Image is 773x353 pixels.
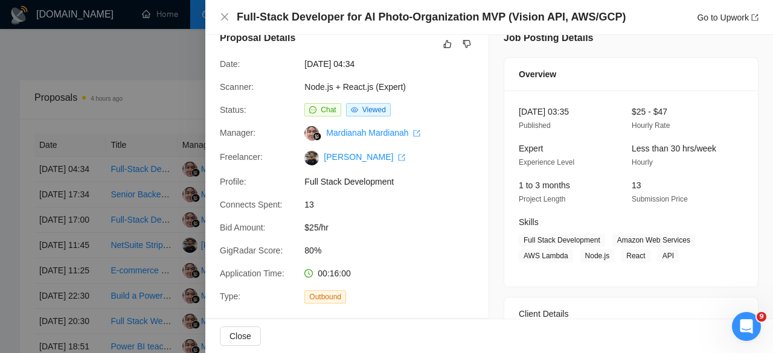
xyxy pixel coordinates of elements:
span: Project Length [519,195,565,203]
span: Node.js [580,249,615,262]
span: message [309,106,316,113]
span: export [751,14,759,21]
span: dislike [463,39,471,49]
span: Manager: [220,128,255,138]
span: Full Stack Development [304,175,486,188]
span: [DATE] 04:34 [304,57,486,71]
span: 13 [632,180,641,190]
span: $25 - $47 [632,107,667,116]
h5: Proposal Details [220,31,295,45]
button: like [440,37,455,51]
span: Published [519,121,551,130]
span: [DATE] 03:35 [519,107,569,116]
span: Bid Amount: [220,223,266,232]
a: Node.js + React.js (Expert) [304,82,406,92]
span: Viewed [362,106,386,114]
span: Freelancer: [220,152,263,162]
span: API [658,249,679,262]
a: Mardianah Mardianah export [326,128,420,138]
span: Connects Spent: [220,200,283,209]
button: Close [220,326,261,346]
img: c1Nwmv2xWVFyeze9Zxv0OiU5w5tAO1YS58-6IpycFbltbtWERR0WWCXrMI2C9Yw9j8 [304,151,319,165]
span: Submission Price [632,195,688,203]
span: Skills [519,217,539,227]
span: Type: [220,291,240,301]
span: Chat [321,106,336,114]
span: Profile: [220,177,246,186]
span: Less than 30 hrs/week [632,144,716,153]
img: gigradar-bm.png [313,132,321,141]
span: Close [229,329,251,343]
span: Scanner: [220,82,254,92]
span: Date: [220,59,240,69]
a: [PERSON_NAME] export [324,152,405,162]
h4: Full-Stack Developer for AI Photo-Organization MVP (Vision API, AWS/GCP) [237,10,626,25]
button: Close [220,12,229,22]
span: export [398,154,405,161]
span: 00:16:00 [318,269,351,278]
span: AWS Lambda [519,249,573,262]
span: Outbound [304,290,346,304]
span: Hourly [632,158,653,167]
span: Status: [220,105,246,115]
span: GigRadar Score: [220,246,283,255]
span: Hourly Rate [632,121,670,130]
span: Amazon Web Services [612,234,695,247]
span: Overview [519,68,556,81]
span: Full Stack Development [519,234,605,247]
span: 9 [757,312,766,322]
span: $25/hr [304,221,486,234]
span: eye [351,106,358,113]
span: like [443,39,452,49]
span: Experience Level [519,158,574,167]
span: clock-circle [304,269,313,278]
a: Go to Upworkexport [697,13,759,22]
h5: Job Posting Details [504,31,593,45]
span: 80% [304,244,486,257]
span: close [220,12,229,22]
iframe: Intercom live chat [732,312,761,341]
span: 13 [304,198,486,211]
span: Application Time: [220,269,284,278]
span: Expert [519,144,543,153]
div: Client Details [519,297,743,330]
button: dislike [460,37,474,51]
span: React [621,249,650,262]
span: 1 to 3 months [519,180,570,190]
span: export [413,130,420,137]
